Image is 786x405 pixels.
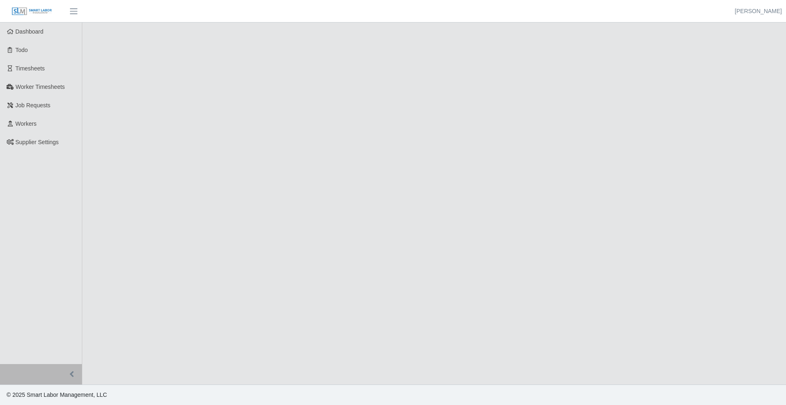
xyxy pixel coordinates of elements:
[16,120,37,127] span: Workers
[16,139,59,145] span: Supplier Settings
[16,28,44,35] span: Dashboard
[11,7,52,16] img: SLM Logo
[16,102,51,109] span: Job Requests
[7,391,107,398] span: © 2025 Smart Labor Management, LLC
[16,47,28,53] span: Todo
[16,84,65,90] span: Worker Timesheets
[735,7,782,16] a: [PERSON_NAME]
[16,65,45,72] span: Timesheets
